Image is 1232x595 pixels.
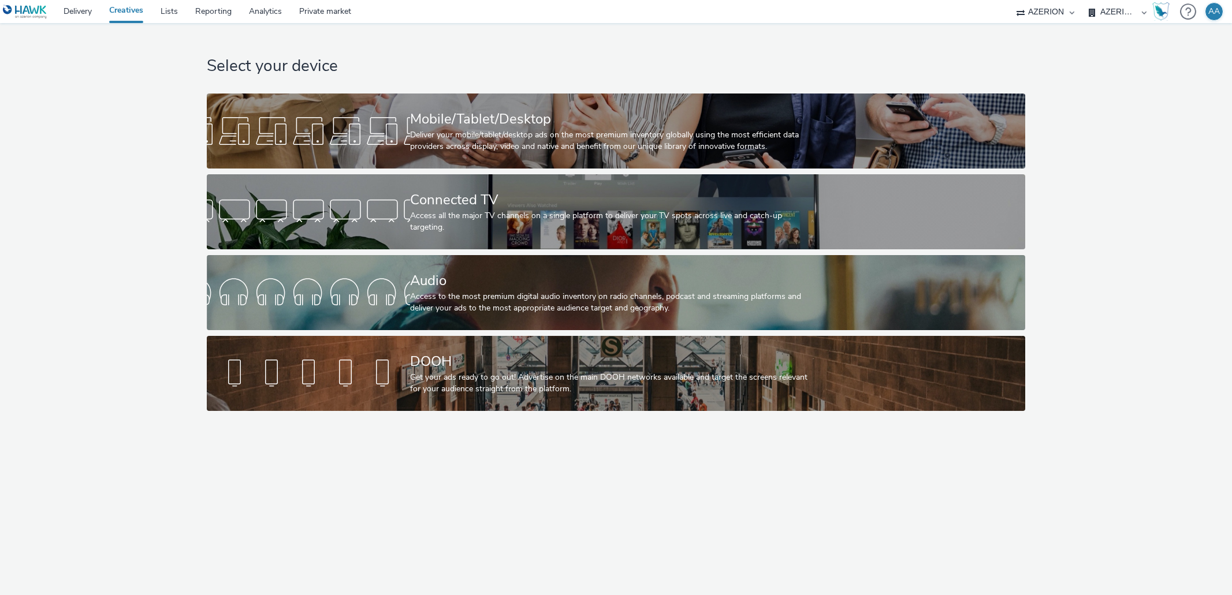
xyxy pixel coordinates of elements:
div: Get your ads ready to go out! Advertise on the main DOOH networks available and target the screen... [410,372,817,395]
img: undefined Logo [3,5,47,19]
div: AA [1208,3,1220,20]
a: Connected TVAccess all the major TV channels on a single platform to deliver your TV spots across... [207,174,1025,249]
div: Deliver your mobile/tablet/desktop ads on the most premium inventory globally using the most effi... [410,129,817,153]
a: Hawk Academy [1152,2,1174,21]
a: Mobile/Tablet/DesktopDeliver your mobile/tablet/desktop ads on the most premium inventory globall... [207,93,1025,169]
div: Connected TV [410,190,817,210]
div: Mobile/Tablet/Desktop [410,109,817,129]
div: Access all the major TV channels on a single platform to deliver your TV spots across live and ca... [410,210,817,234]
div: Audio [410,271,817,291]
a: DOOHGet your ads ready to go out! Advertise on the main DOOH networks available and target the sc... [207,336,1025,411]
h1: Select your device [207,55,1025,77]
img: Hawk Academy [1152,2,1170,21]
div: Access to the most premium digital audio inventory on radio channels, podcast and streaming platf... [410,291,817,315]
div: DOOH [410,351,817,372]
a: AudioAccess to the most premium digital audio inventory on radio channels, podcast and streaming ... [207,255,1025,330]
